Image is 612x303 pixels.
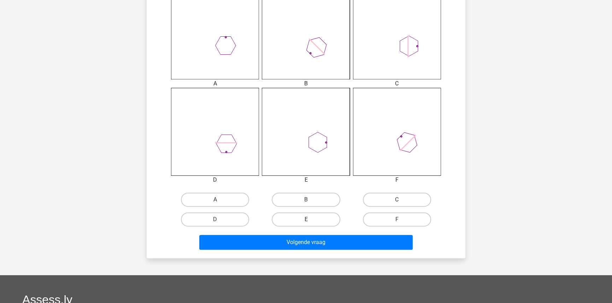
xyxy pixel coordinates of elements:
div: A [166,79,264,88]
button: Volgende vraag [199,235,413,250]
label: E [272,212,340,226]
div: D [166,176,264,184]
label: D [181,212,249,226]
div: B [257,79,355,88]
div: E [257,176,355,184]
div: C [348,79,446,88]
label: A [181,193,249,207]
label: F [363,212,431,226]
label: C [363,193,431,207]
label: B [272,193,340,207]
div: F [348,176,446,184]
